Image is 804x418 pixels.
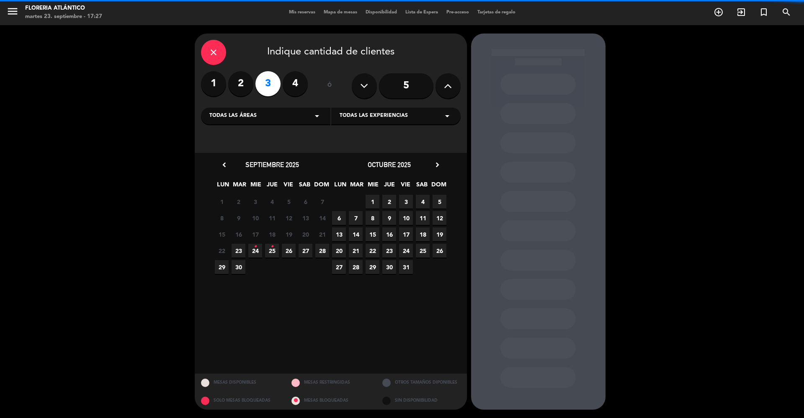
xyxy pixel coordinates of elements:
div: Floreria Atlántico [25,4,102,13]
i: arrow_drop_down [312,111,322,121]
span: 19 [433,227,446,241]
span: 23 [232,244,245,258]
div: SOLO MESAS BLOQUEADAS [195,392,286,410]
span: MAR [232,180,246,194]
span: 22 [215,244,229,258]
span: 16 [232,227,245,241]
span: JUE [382,180,396,194]
span: 17 [399,227,413,241]
div: SIN DISPONIBILIDAD [376,392,467,410]
span: Mis reservas [285,10,320,15]
i: arrow_drop_down [442,111,452,121]
span: DOM [431,180,445,194]
span: 14 [315,211,329,225]
span: 22 [366,244,379,258]
div: Indique cantidad de clientes [201,40,461,65]
span: VIE [281,180,295,194]
span: 27 [332,260,346,274]
i: add_circle_outline [714,7,724,17]
span: 11 [416,211,430,225]
span: 21 [315,227,329,241]
span: 26 [433,244,446,258]
span: 29 [215,260,229,274]
span: 27 [299,244,312,258]
i: turned_in_not [759,7,769,17]
span: 25 [416,244,430,258]
span: 9 [232,211,245,225]
span: VIE [399,180,412,194]
span: 16 [382,227,396,241]
span: Mapa de mesas [320,10,361,15]
span: 31 [399,260,413,274]
span: octubre 2025 [368,160,411,169]
i: exit_to_app [736,7,746,17]
span: 5 [282,195,296,209]
span: 25 [265,244,279,258]
i: chevron_right [433,160,442,169]
span: DOM [314,180,328,194]
span: 30 [232,260,245,274]
span: 18 [265,227,279,241]
span: 6 [299,195,312,209]
span: Disponibilidad [361,10,401,15]
span: 28 [349,260,363,274]
span: Todas las experiencias [340,112,408,120]
i: menu [6,5,19,18]
span: 2 [382,195,396,209]
span: 21 [349,244,363,258]
span: 7 [315,195,329,209]
div: MESAS DISPONIBLES [195,374,286,392]
span: LUN [333,180,347,194]
i: • [271,240,273,253]
i: close [209,47,219,57]
label: 1 [201,71,226,96]
span: 4 [265,195,279,209]
span: 2 [232,195,245,209]
span: 19 [282,227,296,241]
span: MIE [249,180,263,194]
span: 20 [332,244,346,258]
span: 4 [416,195,430,209]
span: 12 [282,211,296,225]
span: 7 [349,211,363,225]
span: 15 [215,227,229,241]
span: 17 [248,227,262,241]
span: 20 [299,227,312,241]
div: martes 23. septiembre - 17:27 [25,13,102,21]
span: 12 [433,211,446,225]
button: menu [6,5,19,21]
div: OTROS TAMAÑOS DIPONIBLES [376,374,467,392]
span: 1 [366,195,379,209]
span: 1 [215,195,229,209]
i: chevron_left [220,160,229,169]
span: 28 [315,244,329,258]
span: 24 [399,244,413,258]
span: 13 [299,211,312,225]
span: 13 [332,227,346,241]
i: search [781,7,791,17]
span: 3 [399,195,413,209]
span: 8 [215,211,229,225]
span: 6 [332,211,346,225]
span: 29 [366,260,379,274]
span: septiembre 2025 [245,160,299,169]
span: LUN [216,180,230,194]
span: Lista de Espera [401,10,442,15]
span: 18 [416,227,430,241]
span: SAB [298,180,312,194]
div: ó [316,71,343,101]
span: 23 [382,244,396,258]
span: 10 [399,211,413,225]
span: 30 [382,260,396,274]
label: 3 [255,71,281,96]
div: MESAS BLOQUEADAS [285,392,376,410]
span: 5 [433,195,446,209]
span: Todas las áreas [209,112,257,120]
span: MAR [350,180,363,194]
span: 26 [282,244,296,258]
span: 3 [248,195,262,209]
span: 8 [366,211,379,225]
span: Pre-acceso [442,10,473,15]
span: 10 [248,211,262,225]
span: SAB [415,180,429,194]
